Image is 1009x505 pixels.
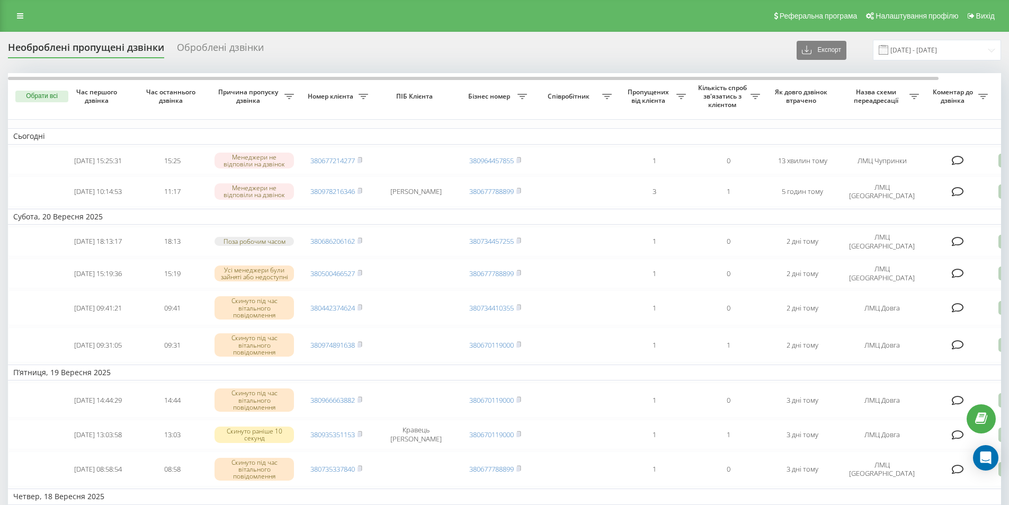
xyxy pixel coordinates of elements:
td: 09:31 [135,327,209,362]
td: 1 [691,176,765,206]
div: Скинуто під час вітального повідомлення [215,333,294,357]
td: 2 дні тому [765,259,840,288]
a: 380734410355 [469,303,514,313]
div: Оброблені дзвінки [177,42,264,58]
span: Час першого дзвінка [69,88,127,104]
a: 380670119000 [469,340,514,350]
a: 380686206162 [310,236,355,246]
a: 380677214277 [310,156,355,165]
td: [DATE] 09:41:21 [61,290,135,325]
td: 1 [617,383,691,418]
td: 1 [617,420,691,449]
td: ЛМЦ [GEOGRAPHIC_DATA] [840,259,924,288]
td: 1 [617,147,691,175]
div: Менеджери не відповіли на дзвінок [215,153,294,169]
div: Скинуто під час вітального повідомлення [215,458,294,481]
td: ЛМЦ Довга [840,327,924,362]
td: [DATE] 13:03:58 [61,420,135,449]
td: [DATE] 15:25:31 [61,147,135,175]
span: Назва схеми переадресації [845,88,909,104]
td: [DATE] 10:14:53 [61,176,135,206]
td: 0 [691,147,765,175]
a: 380734457255 [469,236,514,246]
td: 1 [617,290,691,325]
div: Скинуто під час вітального повідомлення [215,296,294,320]
td: 1 [617,227,691,256]
a: 380735337840 [310,464,355,474]
a: 380974891638 [310,340,355,350]
span: Причина пропуску дзвінка [215,88,284,104]
span: Налаштування профілю [876,12,958,20]
td: ЛМЦ Довга [840,420,924,449]
td: 5 годин тому [765,176,840,206]
span: ПІБ Клієнта [382,92,449,101]
td: 1 [691,327,765,362]
span: Час останнього дзвінка [144,88,201,104]
td: 1 [691,420,765,449]
span: Бізнес номер [463,92,517,101]
td: [DATE] 18:13:17 [61,227,135,256]
td: 15:19 [135,259,209,288]
a: 380935351153 [310,430,355,439]
td: 18:13 [135,227,209,256]
a: 380670119000 [469,395,514,405]
td: 14:44 [135,383,209,418]
div: Необроблені пропущені дзвінки [8,42,164,58]
div: Скинуто раніше 10 секунд [215,427,294,442]
div: Усі менеджери були зайняті або недоступні [215,265,294,281]
span: Коментар до дзвінка [930,88,978,104]
span: Номер клієнта [305,92,359,101]
span: Реферальна програма [780,12,858,20]
td: 2 дні тому [765,327,840,362]
a: 380670119000 [469,430,514,439]
td: Кравець [PERSON_NAME] [373,420,458,449]
div: Поза робочим часом [215,237,294,246]
a: 380500466527 [310,269,355,278]
td: [DATE] 08:58:54 [61,451,135,486]
button: Експорт [797,41,846,60]
td: 3 дні тому [765,420,840,449]
td: 0 [691,290,765,325]
td: 3 дні тому [765,383,840,418]
td: [DATE] 15:19:36 [61,259,135,288]
div: Open Intercom Messenger [973,445,998,471]
a: 380677788899 [469,464,514,474]
td: 3 [617,176,691,206]
td: 2 дні тому [765,227,840,256]
span: Співробітник [538,92,602,101]
span: Пропущених від клієнта [622,88,676,104]
td: ЛМЦ [GEOGRAPHIC_DATA] [840,451,924,486]
td: ЛМЦ Чупринки [840,147,924,175]
a: 380442374624 [310,303,355,313]
button: Обрати всі [15,91,68,102]
a: 380677788899 [469,269,514,278]
div: Скинуто під час вітального повідомлення [215,388,294,412]
td: 0 [691,259,765,288]
td: 0 [691,227,765,256]
td: [PERSON_NAME] [373,176,458,206]
td: 3 дні тому [765,451,840,486]
td: 11:17 [135,176,209,206]
span: Кількість спроб зв'язатись з клієнтом [697,84,751,109]
a: 380978216346 [310,187,355,196]
td: [DATE] 14:44:29 [61,383,135,418]
td: 13:03 [135,420,209,449]
td: 1 [617,451,691,486]
div: Менеджери не відповіли на дзвінок [215,183,294,199]
td: ЛМЦ Довга [840,290,924,325]
td: ЛМЦ Довга [840,383,924,418]
a: 380677788899 [469,187,514,196]
td: 08:58 [135,451,209,486]
td: 0 [691,451,765,486]
span: Вихід [976,12,995,20]
td: 13 хвилин тому [765,147,840,175]
span: Як довго дзвінок втрачено [774,88,831,104]
a: 380966663882 [310,395,355,405]
td: 15:25 [135,147,209,175]
td: 0 [691,383,765,418]
td: 1 [617,327,691,362]
td: ЛМЦ [GEOGRAPHIC_DATA] [840,227,924,256]
td: 1 [617,259,691,288]
td: 09:41 [135,290,209,325]
a: 380964457855 [469,156,514,165]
